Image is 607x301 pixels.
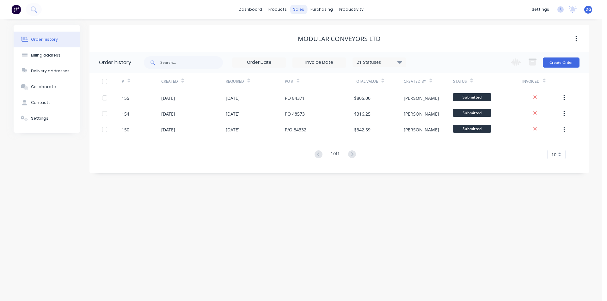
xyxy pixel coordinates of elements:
div: Settings [31,116,48,121]
div: PO # [285,79,293,84]
div: # [122,73,161,90]
div: $805.00 [354,95,371,101]
img: Factory [11,5,21,14]
div: Created By [404,79,426,84]
input: Invoice Date [293,58,346,67]
div: Modular Conveyors Ltd [298,35,381,43]
div: purchasing [307,5,336,14]
div: 21 Statuses [353,59,406,66]
div: Delivery addresses [31,68,70,74]
div: [DATE] [161,126,175,133]
div: [PERSON_NAME] [404,111,439,117]
div: PO 84371 [285,95,305,101]
div: Created [161,79,178,84]
a: dashboard [236,5,265,14]
span: 10 [551,151,556,158]
div: PO # [285,73,354,90]
div: Required [226,73,285,90]
div: [PERSON_NAME] [404,126,439,133]
div: P/O 84332 [285,126,306,133]
div: Contacts [31,100,51,105]
div: Status [453,73,522,90]
div: Order history [99,59,131,66]
div: Created [161,73,225,90]
div: 155 [122,95,129,101]
div: Status [453,79,467,84]
div: [PERSON_NAME] [404,95,439,101]
button: Settings [14,111,80,126]
div: [DATE] [161,95,175,101]
button: Order history [14,32,80,47]
div: [DATE] [226,111,240,117]
button: Billing address [14,47,80,63]
div: 150 [122,126,129,133]
button: Contacts [14,95,80,111]
span: DG [586,7,591,12]
div: Order history [31,37,58,42]
div: $342.59 [354,126,371,133]
div: [DATE] [161,111,175,117]
div: Collaborate [31,84,56,90]
div: # [122,79,124,84]
div: [DATE] [226,126,240,133]
input: Order Date [233,58,286,67]
div: settings [529,5,552,14]
div: 1 of 1 [331,150,340,159]
div: productivity [336,5,367,14]
div: Invoiced [522,79,540,84]
div: $316.25 [354,111,371,117]
span: Submitted [453,125,491,133]
div: Required [226,79,244,84]
div: Created By [404,73,453,90]
div: [DATE] [226,95,240,101]
span: Submitted [453,109,491,117]
button: Delivery addresses [14,63,80,79]
input: Search... [160,56,223,69]
div: sales [290,5,307,14]
div: Total Value [354,73,403,90]
button: Create Order [543,57,579,68]
div: Billing address [31,52,60,58]
div: products [265,5,290,14]
div: 154 [122,111,129,117]
button: Collaborate [14,79,80,95]
div: Invoiced [522,73,562,90]
span: Submitted [453,93,491,101]
div: PO 48573 [285,111,305,117]
div: Total Value [354,79,378,84]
